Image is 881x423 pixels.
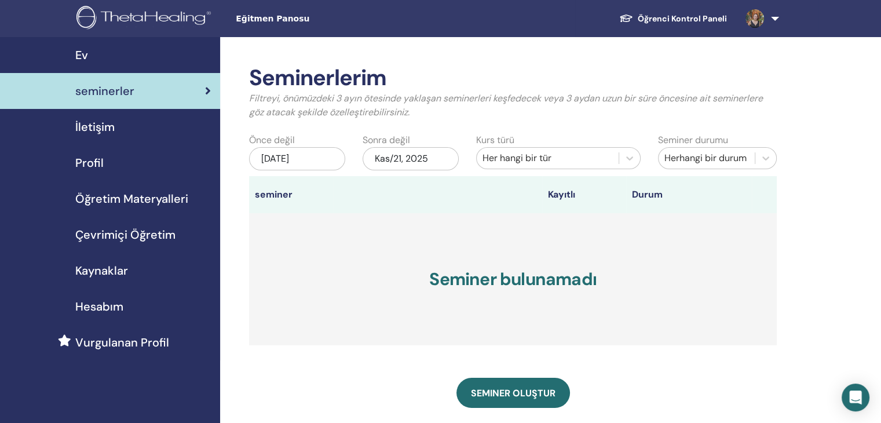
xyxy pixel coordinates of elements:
span: Seminer oluştur [471,387,555,399]
span: Çevrimiçi Öğretim [75,226,176,243]
label: Seminer durumu [658,133,728,147]
a: Öğrenci Kontrol Paneli [610,8,736,30]
th: Durum [626,176,752,213]
div: Her hangi bir tür [482,151,613,165]
label: Kurs türü [476,133,514,147]
th: seminer [249,176,333,213]
span: Eğitmen Panosu [236,13,410,25]
span: Kaynaklar [75,262,128,279]
img: default.jpg [745,9,764,28]
img: logo.png [76,6,215,32]
span: Vurgulanan Profil [75,334,169,351]
div: [DATE] [249,147,345,170]
th: Kayıtlı [542,176,626,213]
span: Öğretim Materyalleri [75,190,188,207]
div: Open Intercom Messenger [842,384,869,411]
label: Sonra değil [363,133,410,147]
img: graduation-cap-white.svg [619,13,633,23]
div: Kas/21, 2025 [363,147,459,170]
span: Ev [75,46,88,64]
h3: Seminer bulunamadı [249,213,777,345]
span: Hesabım [75,298,123,315]
h2: Seminerlerim [249,65,777,92]
a: Seminer oluştur [456,378,570,408]
span: seminerler [75,82,134,100]
div: Herhangi bir durum [664,151,749,165]
span: İletişim [75,118,115,136]
p: Filtreyi, önümüzdeki 3 ayın ötesinde yaklaşan seminerleri keşfedecek veya 3 aydan uzun bir süre ö... [249,92,777,119]
label: Önce değil [249,133,295,147]
span: Profil [75,154,104,172]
